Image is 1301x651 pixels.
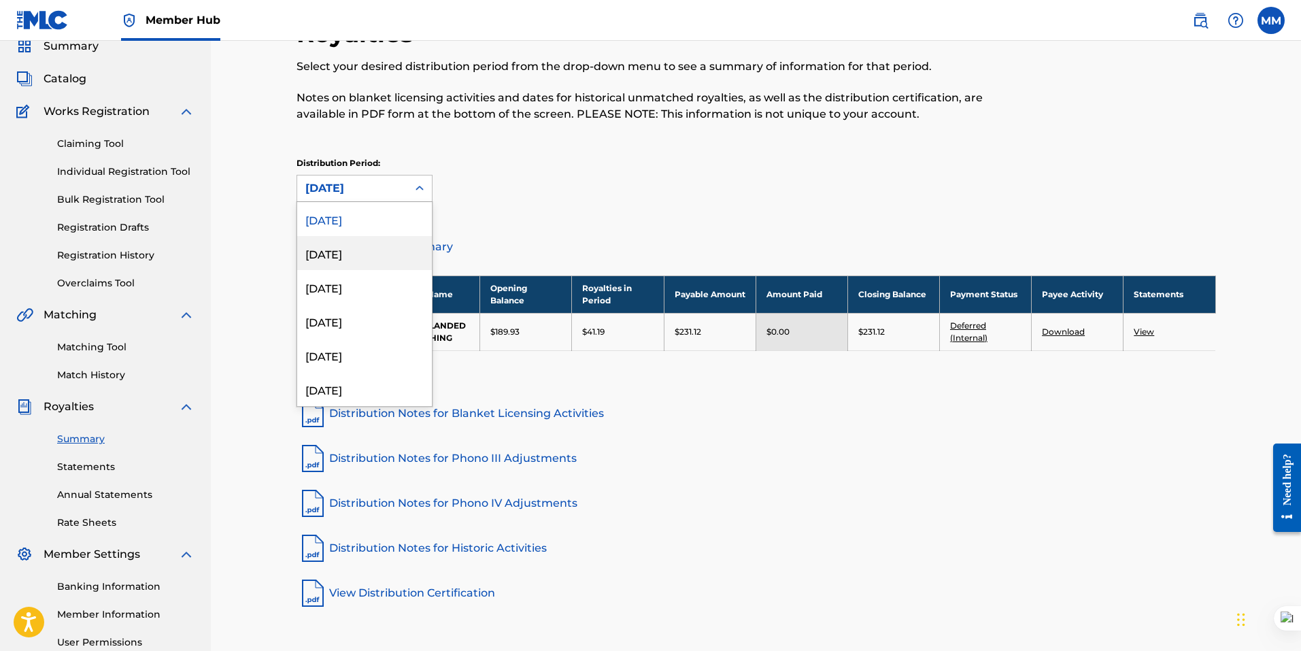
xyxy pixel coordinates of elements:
[16,307,33,323] img: Matching
[16,399,33,415] img: Royalties
[44,399,94,415] span: Royalties
[57,580,195,594] a: Banking Information
[572,276,664,313] th: Royalties in Period
[297,372,432,406] div: [DATE]
[57,276,195,290] a: Overclaims Tool
[582,326,605,338] p: $41.19
[44,71,86,87] span: Catalog
[57,137,195,151] a: Claiming Tool
[1233,586,1301,651] iframe: Chat Widget
[297,487,329,520] img: pdf
[297,577,329,610] img: pdf
[57,460,195,474] a: Statements
[480,276,572,313] th: Opening Balance
[57,165,195,179] a: Individual Registration Tool
[57,516,195,530] a: Rate Sheets
[121,12,137,29] img: Top Rightsholder
[297,487,1216,520] a: Distribution Notes for Phono IV Adjustments
[1237,599,1245,640] div: Drag
[146,12,220,28] span: Member Hub
[1192,12,1209,29] img: search
[858,326,885,338] p: $231.12
[297,577,1216,610] a: View Distribution Certification
[16,546,33,563] img: Member Settings
[297,397,329,430] img: pdf
[756,276,847,313] th: Amount Paid
[297,236,432,270] div: [DATE]
[16,71,33,87] img: Catalog
[1032,276,1123,313] th: Payee Activity
[297,231,1216,263] a: Distribution Summary
[1042,327,1085,337] a: Download
[847,276,939,313] th: Closing Balance
[297,270,432,304] div: [DATE]
[1263,433,1301,542] iframe: Resource Center
[766,326,790,338] p: $0.00
[1222,7,1249,34] div: Help
[490,326,520,338] p: $189.93
[57,193,195,207] a: Bulk Registration Tool
[297,532,329,565] img: pdf
[297,442,329,475] img: pdf
[57,488,195,502] a: Annual Statements
[16,103,34,120] img: Works Registration
[297,532,1216,565] a: Distribution Notes for Historic Activities
[1228,12,1244,29] img: help
[178,546,195,563] img: expand
[57,635,195,650] a: User Permissions
[57,432,195,446] a: Summary
[388,276,480,313] th: Payee Name
[16,38,99,54] a: SummarySummary
[664,276,756,313] th: Payable Amount
[297,442,1216,475] a: Distribution Notes for Phono III Adjustments
[939,276,1031,313] th: Payment Status
[44,103,150,120] span: Works Registration
[57,368,195,382] a: Match History
[1123,276,1215,313] th: Statements
[178,307,195,323] img: expand
[297,397,1216,430] a: Distribution Notes for Blanket Licensing Activities
[297,304,432,338] div: [DATE]
[297,157,433,169] p: Distribution Period:
[57,220,195,235] a: Registration Drafts
[297,90,1004,122] p: Notes on blanket licensing activities and dates for historical unmatched royalties, as well as th...
[1134,327,1154,337] a: View
[178,399,195,415] img: expand
[297,202,432,236] div: [DATE]
[44,546,140,563] span: Member Settings
[57,607,195,622] a: Member Information
[178,103,195,120] img: expand
[675,326,701,338] p: $231.12
[1257,7,1285,34] div: User Menu
[44,307,97,323] span: Matching
[16,38,33,54] img: Summary
[57,340,195,354] a: Matching Tool
[305,180,399,197] div: [DATE]
[297,59,1004,75] p: Select your desired distribution period from the drop-down menu to see a summary of information f...
[16,71,86,87] a: CatalogCatalog
[44,38,99,54] span: Summary
[16,10,69,30] img: MLC Logo
[57,248,195,263] a: Registration History
[388,313,480,350] td: MOSESLANDED PUBLISHING
[950,320,987,343] a: Deferred (Internal)
[1187,7,1214,34] a: Public Search
[297,338,432,372] div: [DATE]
